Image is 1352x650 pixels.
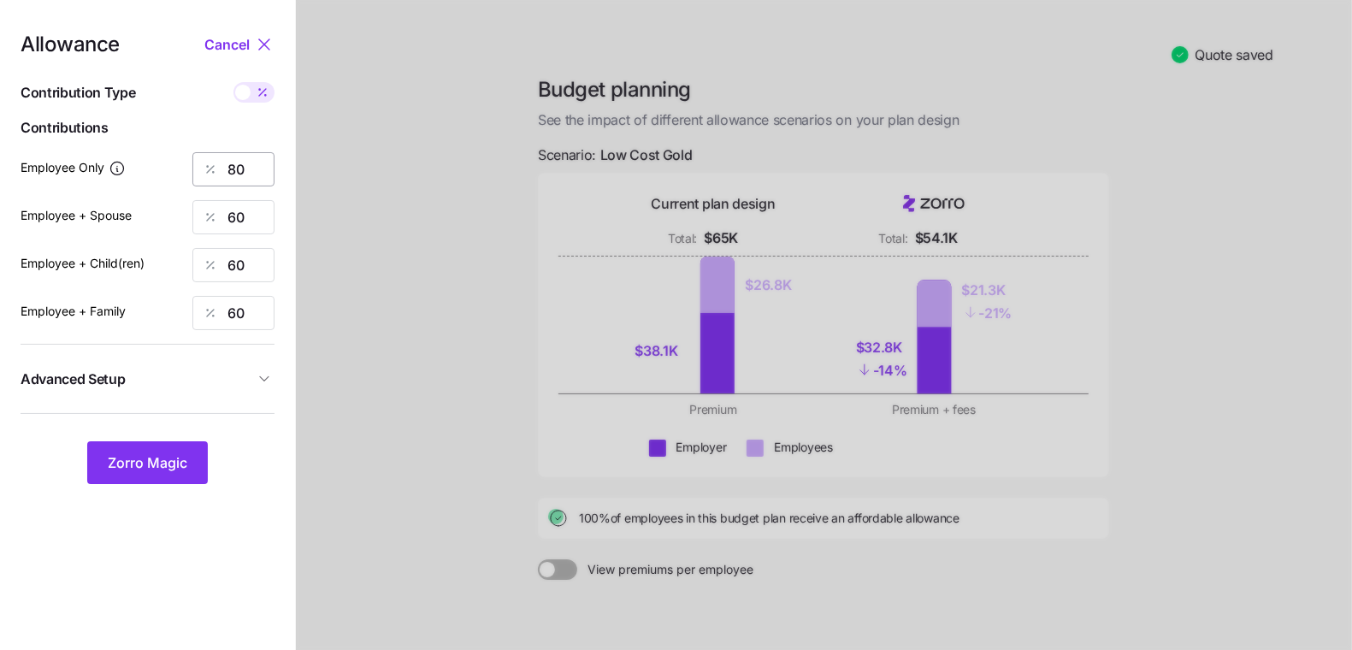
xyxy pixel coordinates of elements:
[21,358,275,400] button: Advanced Setup
[204,34,254,55] button: Cancel
[21,158,126,177] label: Employee Only
[21,369,126,390] span: Advanced Setup
[21,302,126,321] label: Employee + Family
[21,254,145,273] label: Employee + Child(ren)
[21,206,132,225] label: Employee + Spouse
[21,117,275,139] span: Contributions
[21,82,136,103] span: Contribution Type
[21,34,120,55] span: Allowance
[108,452,187,473] span: Zorro Magic
[204,34,250,55] span: Cancel
[7,21,50,33] span: Upgrade
[87,441,208,484] button: Zorro Magic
